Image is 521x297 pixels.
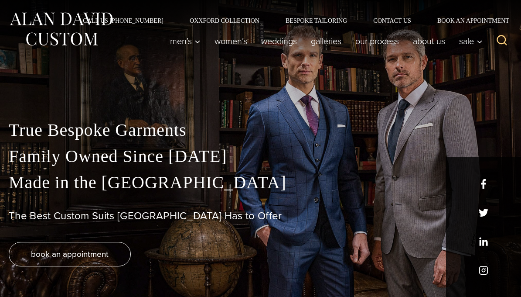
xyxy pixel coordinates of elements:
[360,17,424,24] a: Contact Us
[163,32,487,50] nav: Primary Navigation
[70,17,177,24] a: Call Us [PHONE_NUMBER]
[459,37,483,45] span: Sale
[348,32,406,50] a: Our Process
[491,31,512,52] button: View Search Form
[170,37,201,45] span: Men’s
[31,248,109,260] span: book an appointment
[70,17,512,24] nav: Secondary Navigation
[9,10,113,48] img: Alan David Custom
[9,242,131,266] a: book an appointment
[9,210,512,222] h1: The Best Custom Suits [GEOGRAPHIC_DATA] Has to Offer
[304,32,348,50] a: Galleries
[406,32,452,50] a: About Us
[208,32,254,50] a: Women’s
[9,117,512,196] p: True Bespoke Garments Family Owned Since [DATE] Made in the [GEOGRAPHIC_DATA]
[272,17,360,24] a: Bespoke Tailoring
[254,32,304,50] a: weddings
[424,17,512,24] a: Book an Appointment
[177,17,272,24] a: Oxxford Collection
